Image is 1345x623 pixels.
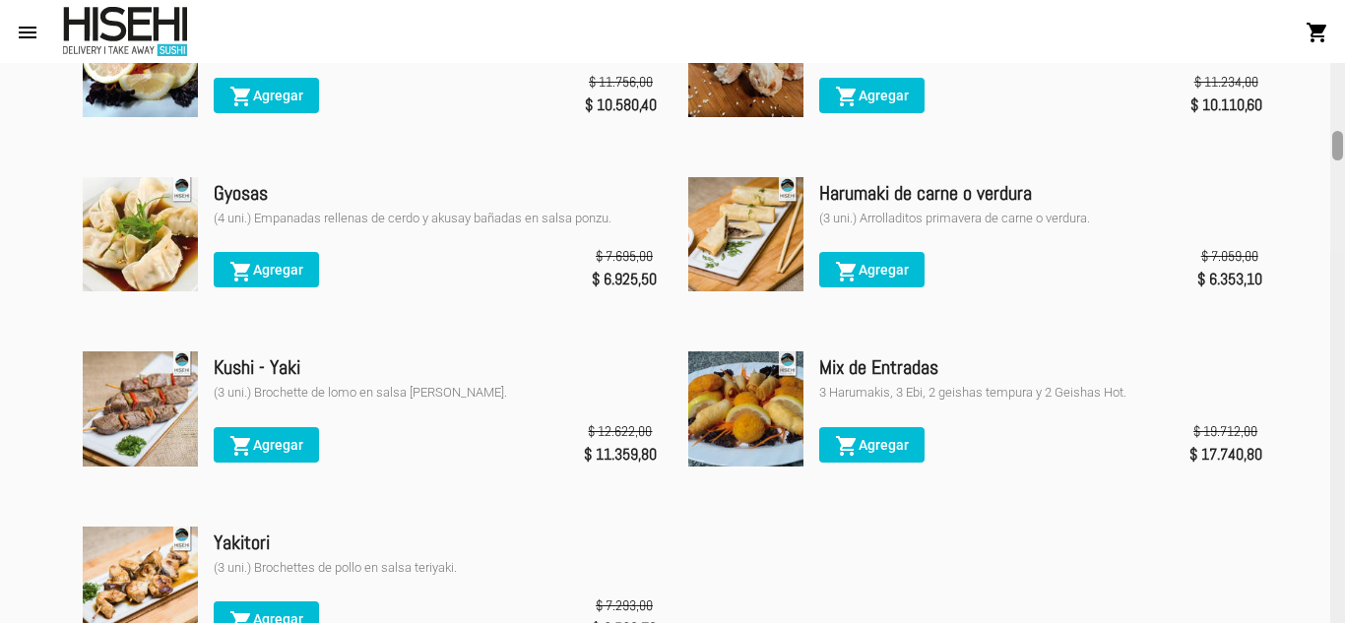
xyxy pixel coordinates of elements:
mat-icon: shopping_cart [229,260,253,283]
button: Agregar [819,252,925,287]
span: Agregar [835,262,909,278]
img: f4c98318-a568-44ac-8446-1d8f3c4c9956.jpg [83,177,198,292]
img: 8130a663-709f-47fb-8a63-52f3e15025e1.jpg [688,351,803,467]
div: (3 uni.) Brochettes de pollo en salsa teriyaki. [214,558,657,578]
mat-icon: shopping_cart [229,434,253,458]
button: Agregar [214,427,319,463]
mat-icon: shopping_cart [835,260,859,283]
button: Agregar [819,427,925,463]
div: (3 uni.) Brochette de lomo en salsa [PERSON_NAME]. [214,383,657,403]
span: $ 11.359,80 [584,441,657,468]
img: c7714cbc-9e01-4ac3-9d7b-c083ef2cfd1f.jpg [688,177,803,292]
span: $ 10.580,40 [585,92,657,119]
span: $ 7.059,00 [1201,246,1258,266]
div: (3 uni.) Arrolladitos primavera de carne o verdura. [819,209,1262,228]
button: Agregar [819,78,925,113]
span: $ 19.712,00 [1193,421,1257,441]
button: Agregar [214,78,319,113]
mat-icon: shopping_cart [835,85,859,108]
div: (4 uni.) Empanadas rellenas de cerdo y akusay bañadas en salsa ponzu. [214,209,657,228]
div: Yakitori [214,527,657,558]
span: $ 11.756,00 [589,72,653,92]
mat-icon: shopping_cart [229,85,253,108]
div: Harumaki de carne o verdura [819,177,1262,209]
span: $ 17.740,80 [1189,441,1262,468]
span: Agregar [229,437,303,453]
button: Agregar [214,252,319,287]
mat-icon: shopping_cart [835,434,859,458]
span: $ 10.110,60 [1190,92,1262,119]
mat-icon: menu [16,21,39,44]
span: Agregar [229,262,303,278]
span: Agregar [835,437,909,453]
span: $ 7.293,00 [596,595,653,615]
img: 7b987fcd-e744-4f1e-b0d6-6ba99692a13f.jpg [83,351,198,467]
span: $ 6.925,50 [592,266,657,293]
div: Kushi - Yaki [214,351,657,383]
div: Gyosas [214,177,657,209]
span: $ 12.622,00 [588,421,652,441]
mat-icon: shopping_cart [1306,21,1329,44]
span: $ 7.695,00 [596,246,653,266]
span: Agregar [835,88,909,103]
span: $ 11.234,00 [1194,72,1258,92]
span: Agregar [229,88,303,103]
div: 3 Harumakis, 3 Ebi, 2 geishas tempura y 2 Geishas Hot. [819,383,1262,403]
div: Mix de Entradas [819,351,1262,383]
span: $ 6.353,10 [1197,266,1262,293]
